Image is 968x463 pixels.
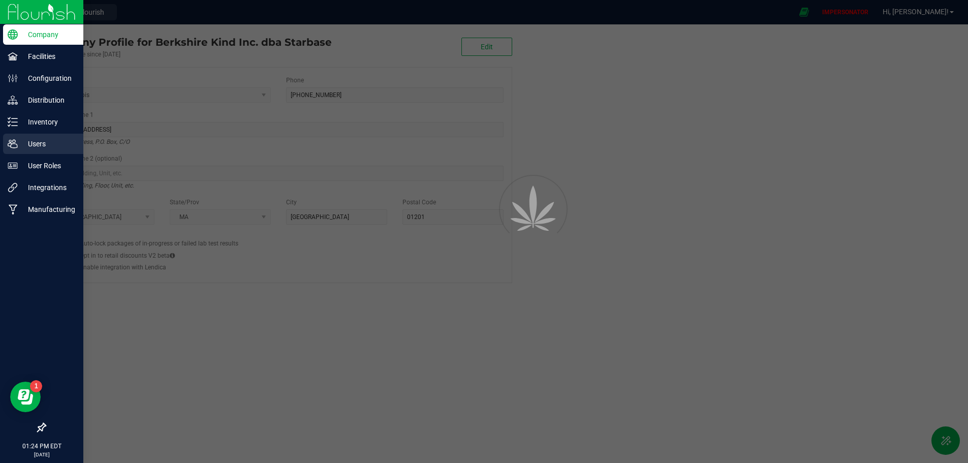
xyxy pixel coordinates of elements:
inline-svg: Integrations [8,182,18,193]
inline-svg: Facilities [8,51,18,61]
inline-svg: Company [8,29,18,40]
iframe: Resource center unread badge [30,380,42,392]
inline-svg: Users [8,139,18,149]
inline-svg: User Roles [8,161,18,171]
p: Facilities [18,50,79,63]
p: 01:24 PM EDT [5,442,79,451]
p: Manufacturing [18,203,79,215]
p: Users [18,138,79,150]
p: Inventory [18,116,79,128]
inline-svg: Configuration [8,73,18,83]
p: Distribution [18,94,79,106]
inline-svg: Manufacturing [8,204,18,214]
iframe: Resource center [10,382,41,412]
inline-svg: Distribution [8,95,18,105]
p: Integrations [18,181,79,194]
inline-svg: Inventory [8,117,18,127]
p: Configuration [18,72,79,84]
p: [DATE] [5,451,79,458]
p: Company [18,28,79,41]
p: User Roles [18,160,79,172]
